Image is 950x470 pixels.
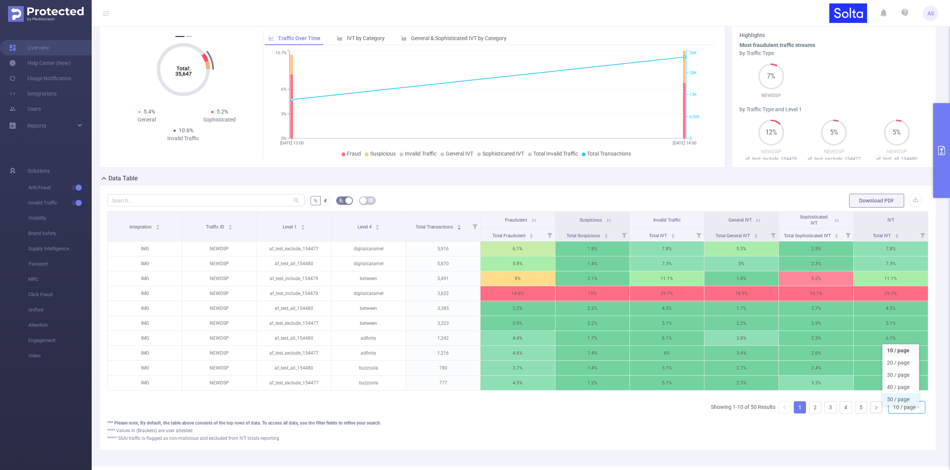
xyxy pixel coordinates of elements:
[604,232,609,235] i: icon: caret-up
[9,55,71,71] a: Help Center (New)
[469,212,480,241] i: Filter menu
[854,361,928,375] p: 5.1%
[182,346,256,360] p: NEWDSP
[411,35,507,41] span: General & Sophisticated IVT by Category
[457,224,461,228] div: Sort
[375,224,380,226] i: icon: caret-up
[630,256,704,271] p: 7.3%
[301,227,305,229] i: icon: caret-down
[740,105,928,113] div: by Traffic Type and Level 1
[28,163,50,178] span: Solutions
[754,232,758,235] i: icon: caret-up
[179,127,193,133] span: 10.6%
[779,361,853,375] p: 2.4%
[175,36,184,37] button: 1
[779,331,853,345] p: 2.3%
[704,271,778,286] p: 1.8%
[854,256,928,271] p: 7.3%
[314,198,317,204] span: %
[555,271,630,286] p: 2.1%
[406,331,480,345] p: 1,242
[481,256,555,271] p: 5.8%
[108,256,182,271] p: IMG
[481,331,555,345] p: 4.4%
[779,241,853,256] p: 2.5%
[28,287,92,302] span: Click Fraud
[689,136,692,141] tspan: 0
[28,195,92,211] span: Invalid Traffic
[257,331,331,345] p: af_test_all_154480
[630,286,704,301] p: 29.7%
[895,232,899,235] i: icon: caret-up
[275,51,286,56] tspan: 10.7%
[108,346,182,360] p: IMG
[281,136,286,141] tspan: 0%
[406,376,480,390] p: 777
[740,42,815,48] b: Most fraudulent traffic streams
[28,118,46,133] a: Reports
[129,224,153,230] span: Integration
[481,376,555,390] p: 4.5%
[332,331,406,345] p: adfinity
[779,271,853,286] p: 9.2%
[825,402,836,413] a: 3
[555,286,630,301] p: 15%
[332,286,406,301] p: digitalcaramel
[339,198,343,203] i: icon: bg-colors
[217,109,228,115] span: 5.2%
[630,271,704,286] p: 11.1%
[108,376,182,390] p: IMG
[28,302,92,318] span: Unified
[870,401,882,413] li: Next Page
[917,229,928,241] i: Filter menu
[324,198,327,204] span: #
[671,232,675,237] div: Sort
[834,232,839,237] div: Sort
[358,224,373,230] span: Level 4
[369,198,373,203] i: icon: table
[406,241,480,256] p: 5,916
[619,229,630,241] i: Filter menu
[301,224,305,228] div: Sort
[840,402,851,413] a: 4
[630,241,704,256] p: 7.8%
[849,194,904,207] button: Download PDF
[604,232,609,237] div: Sort
[228,224,233,226] i: icon: caret-up
[689,92,697,97] tspan: 13K
[704,361,778,375] p: 2.7%
[257,301,331,316] p: af_test_all_154480
[155,224,160,228] div: Sort
[704,241,778,256] p: 5.3%
[758,73,784,79] span: 7%
[843,229,853,241] i: Filter menu
[555,376,630,390] p: 1.2%
[28,348,92,363] span: Video
[206,224,225,230] span: Traffic ID
[794,402,806,413] a: 1
[882,357,919,369] li: 20 / page
[182,331,256,345] p: NEWDSP
[740,155,803,163] p: af_test_include_154479
[9,71,71,86] a: Usage Notification
[529,235,534,237] i: icon: caret-down
[228,227,233,229] i: icon: caret-down
[630,376,704,390] p: 5.7%
[884,130,910,136] span: 5%
[416,224,454,230] span: Total Transactions
[107,427,928,434] div: **** Values in (Brackets) are user attested
[740,49,928,57] div: by Traffic Type
[492,233,527,238] span: Total Fraudulent
[108,286,182,301] p: IMG
[865,148,928,156] p: NEWDSP
[481,346,555,360] p: 4.6%
[754,235,758,237] i: icon: caret-down
[671,232,675,235] i: icon: caret-up
[446,151,473,157] span: General IVT
[704,331,778,345] p: 3.8%
[347,151,361,157] span: Fraud
[835,235,839,237] i: icon: caret-down
[740,31,928,39] h3: Highlights
[835,232,839,235] i: icon: caret-up
[257,361,331,375] p: af_test_all_154480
